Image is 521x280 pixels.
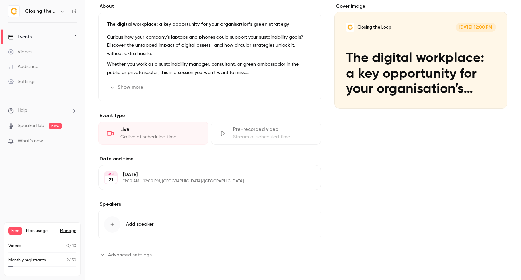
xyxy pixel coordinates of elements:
li: help-dropdown-opener [8,107,77,114]
section: Advanced settings [98,249,321,260]
div: Settings [8,78,35,85]
p: 21 [109,177,113,183]
label: Date and time [98,156,321,162]
p: / 30 [66,257,76,263]
div: Stream at scheduled time [233,134,312,140]
span: Help [18,107,27,114]
label: About [98,3,321,10]
img: Closing the Loop [8,6,19,17]
p: Videos [8,243,21,249]
button: Show more [107,82,148,93]
span: 2 [66,258,69,262]
div: OCT [105,172,117,176]
span: What's new [18,138,43,145]
span: Plan usage [26,228,56,234]
span: Add speaker [126,221,154,228]
p: 11:00 AM - 12:00 PM, [GEOGRAPHIC_DATA]/[GEOGRAPHIC_DATA] [123,179,285,184]
div: Pre-recorded video [233,126,312,133]
div: Events [8,34,32,40]
div: Audience [8,63,38,70]
a: SpeakerHub [18,122,44,129]
button: Advanced settings [98,249,156,260]
p: [DATE] [123,171,285,178]
div: Go live at scheduled time [120,134,200,140]
p: Curious how your company’s laptops and phones could support your sustainability goals? Discover t... [107,33,312,58]
div: LiveGo live at scheduled time [98,122,208,145]
span: 0 [66,244,69,248]
p: Whether you work as a sustainability manager, consultant, or green ambassador in the public or pr... [107,60,312,77]
section: Cover image [334,3,507,109]
span: Free [8,227,22,235]
label: Cover image [334,3,507,10]
span: Advanced settings [108,251,152,258]
h6: Closing the Loop [25,8,57,15]
div: Live [120,126,200,133]
div: Videos [8,48,32,55]
p: Event type [98,112,321,119]
a: Manage [60,228,76,234]
p: / 10 [66,243,76,249]
iframe: Noticeable Trigger [69,138,77,144]
span: new [49,123,62,129]
label: Speakers [98,201,321,208]
p: The digital workplace: a key opportunity for your organisation’s green strategy [107,21,312,28]
button: Add speaker [98,211,321,238]
p: Monthly registrants [8,257,46,263]
div: Pre-recorded videoStream at scheduled time [211,122,321,145]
